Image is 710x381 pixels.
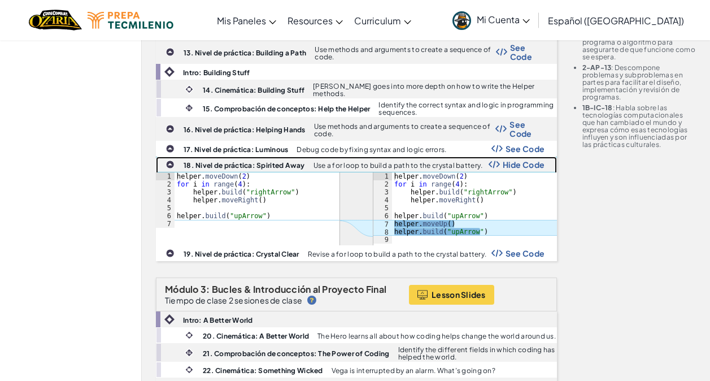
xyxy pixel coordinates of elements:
img: IconIntro.svg [164,67,175,77]
div: 1 [156,172,175,180]
img: IconCinematic.svg [184,365,194,375]
span: Mi Cuenta [477,14,530,25]
li: : Habla sobre las tecnologías computacionales que han cambiado el mundo y expresa cómo esas tecno... [582,104,696,148]
b: 18. Nivel de práctica: Spirited Away [184,161,305,170]
span: See Code [506,144,545,153]
a: 22. Cinemática: Something Wicked Vega is interrupted by an alarm. What’s going on? [156,362,557,378]
b: 1B-IC-18 [582,103,613,112]
img: IconHint.svg [307,296,316,305]
span: See Code [509,120,545,138]
img: Show Code Logo [495,125,507,133]
div: 1 [373,172,392,180]
div: 7 [373,220,392,228]
button: Lesson Slides [409,285,494,305]
img: IconPracticeLevel.svg [165,160,175,169]
span: Curriculum [354,15,401,27]
div: 6 [373,212,392,220]
div: 5 [373,204,392,212]
p: Vega is interrupted by an alarm. What’s going on? [332,367,495,374]
img: Show Code Logo [491,145,503,153]
img: Tecmilenio logo [88,12,173,29]
a: 16. Nivel de práctica: Helping Hands Use methods and arguments to create a sequence of code. Show... [156,117,557,141]
div: 6 [156,212,175,220]
p: [PERSON_NAME] goes into more depth on how to write the Helper methods. [313,83,556,97]
a: Mi Cuenta [447,2,535,38]
p: Use methods and arguments to create a sequence of code. [314,123,496,137]
a: Resources [282,5,349,36]
p: Tiempo de clase 2 sesiones de clase [165,296,302,305]
p: Use methods and arguments to create a sequence of code. [315,46,495,60]
a: Curriculum [349,5,417,36]
span: Español ([GEOGRAPHIC_DATA]) [548,15,684,27]
img: Show Code Logo [496,48,507,56]
img: IconInteractive.svg [184,348,194,358]
b: 15. Comprobación de conceptos: Help the Helper [203,105,370,113]
img: IconIntro.svg [164,314,175,324]
img: IconCinematic.svg [184,84,194,94]
div: 7 [156,220,175,228]
b: 20. Cinemática: A Better World [203,332,309,340]
p: Identify the correct syntax and logic in programming sequences. [378,101,556,116]
span: See Code [510,43,545,61]
div: 8 [373,228,392,236]
p: The Hero learns all about how coding helps change the world around us. [317,332,556,340]
a: 14. Cinemática: Building Stuff [PERSON_NAME] goes into more depth on how to write the Helper meth... [156,80,557,98]
a: 19. Nivel de práctica: Crystal Clear Revise a for loop to build a path to the crystal battery. Sh... [156,245,557,261]
a: Ozaria by CodeCombat logo [29,8,81,32]
div: 9 [373,236,392,244]
p: Debug code by fixing syntax and logic errors. [297,146,446,153]
b: 17. Nivel de práctica: Luminous [184,145,288,154]
img: Show Code Logo [491,249,503,257]
span: Lesson Slides [432,290,486,299]
img: IconPracticeLevel.svg [165,144,175,153]
span: Módulo [165,283,199,295]
div: 5 [156,204,175,212]
a: 13. Nivel de práctica: Building a Path Use methods and arguments to create a sequence of code. Sh... [156,40,557,64]
b: 13. Nivel de práctica: Building a Path [184,49,306,57]
div: 4 [156,196,175,204]
div: 3 [156,188,175,196]
a: Español ([GEOGRAPHIC_DATA]) [542,5,690,36]
a: 18. Nivel de práctica: Spirited Away Use a for loop to build a path to the crystal battery. Show ... [156,157,557,245]
b: 22. Cinemática: Something Wicked [203,366,323,375]
li: : Prueba y depura (identifica y corrige errores) un programa o algoritmo para asegurarte de que f... [582,24,696,60]
div: 2 [156,180,175,188]
img: avatar [452,11,471,30]
b: 21. Comprobación de conceptos: The Power of Coding [203,349,390,358]
span: Resources [288,15,333,27]
a: 17. Nivel de práctica: Luminous Debug code by fixing syntax and logic errors. Show Code Logo See ... [156,141,557,157]
li: : Descompone problemas y subproblemas en partes para facilitar el diseño, implementación y revisi... [582,64,696,101]
b: Intro: A Better World [183,316,253,324]
span: See Code [506,249,545,258]
b: 14. Cinemática: Building Stuff [203,86,304,94]
img: IconCinematic.svg [184,330,194,340]
img: IconPracticeLevel.svg [165,124,175,133]
a: 21. Comprobación de conceptos: The Power of Coding Identify the different fields in which coding ... [156,343,557,362]
div: 2 [373,180,392,188]
span: Hide Code [503,160,545,169]
div: 3 [373,188,392,196]
b: 19. Nivel de práctica: Crystal Clear [184,250,299,258]
img: Home [29,8,81,32]
img: IconPracticeLevel.svg [165,47,175,57]
div: 4 [373,196,392,204]
span: Bucles & Introducción al Proyecto Final [212,283,387,295]
p: Use a for loop to build a path to the crystal battery. [313,162,483,169]
p: Identify the different fields in which coding has helped the world. [398,346,556,361]
a: 15. Comprobación de conceptos: Help the Helper Identify the correct syntax and logic in programmi... [156,98,557,117]
b: Intro: Building Stuff [183,68,250,77]
img: IconPracticeLevel.svg [165,249,175,258]
a: Mis Paneles [211,5,282,36]
b: 16. Nivel de práctica: Helping Hands [184,125,306,134]
a: 20. Cinemática: A Better World The Hero learns all about how coding helps change the world around... [156,327,557,343]
img: IconInteractive.svg [184,103,194,113]
span: Mis Paneles [217,15,266,27]
p: Revise a for loop to build a path to the crystal battery. [308,250,486,258]
img: Show Code Logo [489,161,500,168]
span: 3: [201,283,210,295]
b: 2-AP-13 [582,63,612,72]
